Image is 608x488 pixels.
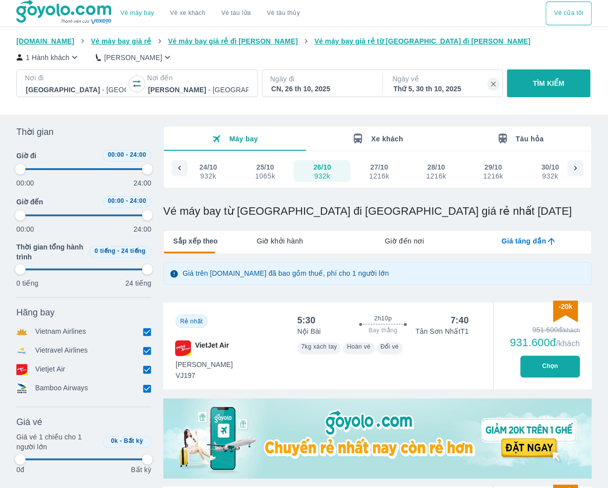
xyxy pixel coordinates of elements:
span: Thời gian tổng hành trình [16,242,85,262]
div: CN, 26 th 10, 2025 [271,84,371,94]
p: 0đ [16,465,24,475]
p: [PERSON_NAME] [104,53,162,62]
button: TÌM KIẾM [507,69,590,97]
p: Tân Sơn Nhất T1 [416,326,469,336]
span: /khách [556,339,580,348]
div: 931.600đ [510,337,580,349]
p: Bamboo Airways [35,383,88,394]
span: 24:00 [130,197,146,204]
p: 24:00 [133,224,151,234]
p: Bất kỳ [131,465,151,475]
img: VJ [175,340,191,356]
div: 28/10 [427,162,445,172]
div: 27/10 [370,162,388,172]
span: [PERSON_NAME] [176,360,233,369]
span: Vé máy bay giá rẻ [91,37,151,45]
p: 00:00 [16,224,34,234]
span: 7kg xách tay [301,343,337,350]
span: Hoàn vé [347,343,370,350]
div: 5:30 [297,314,315,326]
span: Giá tăng dần [501,236,546,246]
img: media-0 [163,398,592,479]
span: 2h10p [374,314,391,322]
div: lab API tabs example [218,231,591,251]
span: Giờ khởi hành [257,236,303,246]
div: 25/10 [256,162,274,172]
span: [DOMAIN_NAME] [16,37,74,45]
p: Ngày đi [270,74,372,84]
div: 30/10 [542,162,559,172]
p: Vietnam Airlines [35,326,86,337]
p: 00:00 [16,178,34,188]
span: -20k [558,303,572,310]
p: 1 Hành khách [26,53,69,62]
p: 24:00 [133,178,151,188]
p: 24 tiếng [125,278,151,288]
p: Ngày về [392,74,494,84]
a: Vé xe khách [170,9,205,17]
a: Vé tàu lửa [213,1,259,25]
span: VietJet Air [195,340,229,356]
div: 951.600đ [510,325,580,335]
div: 932k [200,172,217,180]
span: Xe khách [371,135,403,143]
nav: breadcrumb [16,36,592,46]
div: Thứ 5, 30 th 10, 2025 [393,84,493,94]
div: 1216k [426,172,446,180]
button: Chọn [520,356,580,377]
div: 26/10 [313,162,331,172]
div: 24/10 [199,162,217,172]
span: - [126,197,128,204]
span: VJ197 [176,370,233,380]
img: discount [553,301,578,322]
button: 1 Hành khách [16,52,80,62]
p: Nơi đến [147,73,249,83]
p: Nội Bài [297,326,320,336]
span: Máy bay [229,135,258,143]
span: Tàu hỏa [516,135,544,143]
span: Rẻ nhất [180,318,202,325]
span: 24 tiếng [122,247,146,254]
span: Bất kỳ [124,437,143,444]
button: [PERSON_NAME] [96,52,173,62]
span: - [126,151,128,158]
span: - [117,247,119,254]
div: 932k [314,172,331,180]
span: Thời gian [16,126,54,138]
span: Đổi vé [380,343,399,350]
span: Giờ đến nơi [385,236,424,246]
div: 1216k [369,172,389,180]
p: Giá vé 1 chiều cho 1 người lớn [16,432,99,452]
div: choose transportation mode [546,1,592,25]
span: 0 tiếng [95,247,116,254]
span: Hãng bay [16,306,55,318]
span: Giá vé [16,416,42,428]
button: Vé của tôi [546,1,592,25]
p: Nơi đi [25,73,127,83]
span: Vé máy bay giá rẻ đi [PERSON_NAME] [168,37,298,45]
button: Vé tàu thủy [259,1,308,25]
p: TÌM KIẾM [533,78,564,88]
div: 1065k [255,172,275,180]
h1: Vé máy bay từ [GEOGRAPHIC_DATA] đi [GEOGRAPHIC_DATA] giá rẻ nhất [DATE] [163,204,592,218]
p: Vietravel Airlines [35,345,88,356]
span: 24:00 [130,151,146,158]
span: Sắp xếp theo [173,236,218,246]
div: 932k [542,172,559,180]
div: 29/10 [485,162,502,172]
span: Giờ đi [16,151,36,161]
span: - [120,437,122,444]
span: Vé máy bay giá rẻ từ [GEOGRAPHIC_DATA] đi [PERSON_NAME] [314,37,531,45]
div: 1216k [483,172,503,180]
span: 00:00 [108,197,124,204]
a: Vé máy bay [121,9,154,17]
div: 7:40 [450,314,469,326]
p: Giá trên [DOMAIN_NAME] đã bao gồm thuế, phí cho 1 người lớn [182,268,389,278]
p: 0 tiếng [16,278,38,288]
p: Vietjet Air [35,364,65,375]
span: 0k [111,437,118,444]
span: 00:00 [108,151,124,158]
span: Giờ đến [16,197,43,207]
div: choose transportation mode [113,1,308,25]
